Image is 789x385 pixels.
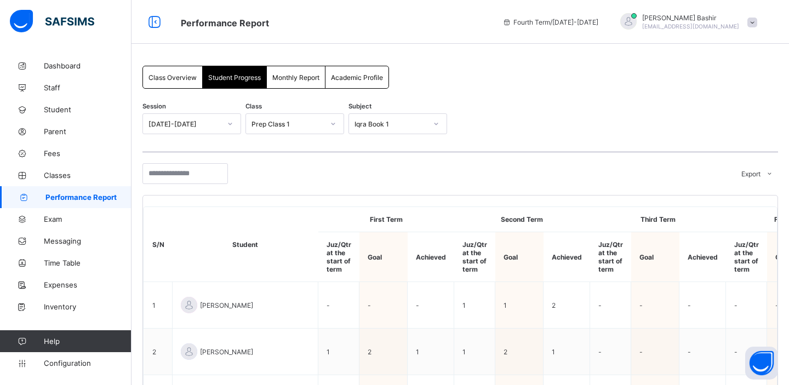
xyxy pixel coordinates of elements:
[631,282,679,329] td: -
[502,18,598,26] span: session/term information
[454,207,590,232] th: Second Term
[408,282,454,329] td: -
[544,232,590,282] th: Achieved
[181,18,269,28] span: Performance Report
[642,14,739,22] span: [PERSON_NAME] Bashir
[318,207,454,232] th: First Term
[10,10,94,33] img: safsims
[245,102,262,110] span: Class
[359,232,408,282] th: Goal
[609,13,763,31] div: HamidBashir
[495,329,544,375] td: 2
[44,337,131,346] span: Help
[142,102,166,110] span: Session
[44,61,131,70] span: Dashboard
[495,282,544,329] td: 1
[144,282,173,329] td: 1
[318,282,359,329] td: -
[44,83,131,92] span: Staff
[144,207,173,282] th: S/N
[318,329,359,375] td: 1
[359,329,408,375] td: 2
[726,232,767,282] th: Juz/Qtr at the start of term
[454,232,495,282] th: Juz/Qtr at the start of term
[741,170,761,178] span: Export
[44,127,131,136] span: Parent
[44,215,131,223] span: Exam
[590,207,726,232] th: Third Term
[359,282,408,329] td: -
[44,280,131,289] span: Expenses
[745,347,778,380] button: Open asap
[144,329,173,375] td: 2
[251,120,324,128] div: Prep Class 1
[408,232,454,282] th: Achieved
[355,120,427,128] div: Iqra Book 1
[726,282,767,329] td: -
[454,282,495,329] td: 1
[200,301,310,309] span: [PERSON_NAME]
[495,232,544,282] th: Goal
[679,232,726,282] th: Achieved
[631,329,679,375] td: -
[544,329,590,375] td: 1
[454,329,495,375] td: 1
[679,329,726,375] td: -
[544,282,590,329] td: 2
[148,73,197,82] span: Class Overview
[726,329,767,375] td: -
[408,329,454,375] td: 1
[44,302,131,311] span: Inventory
[318,232,359,282] th: Juz/Qtr at the start of term
[590,329,631,375] td: -
[208,73,261,82] span: Student Progress
[590,282,631,329] td: -
[173,207,318,282] th: Student
[642,23,739,30] span: [EMAIL_ADDRESS][DOMAIN_NAME]
[44,258,131,267] span: Time Table
[348,102,371,110] span: Subject
[200,348,310,356] span: [PERSON_NAME]
[590,232,631,282] th: Juz/Qtr at the start of term
[44,105,131,114] span: Student
[272,73,319,82] span: Monthly Report
[44,359,131,367] span: Configuration
[45,193,131,202] span: Performance Report
[44,171,131,180] span: Classes
[44,149,131,158] span: Fees
[631,232,679,282] th: Goal
[44,237,131,245] span: Messaging
[331,73,383,82] span: Academic Profile
[148,120,221,128] div: [DATE]-[DATE]
[679,282,726,329] td: -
